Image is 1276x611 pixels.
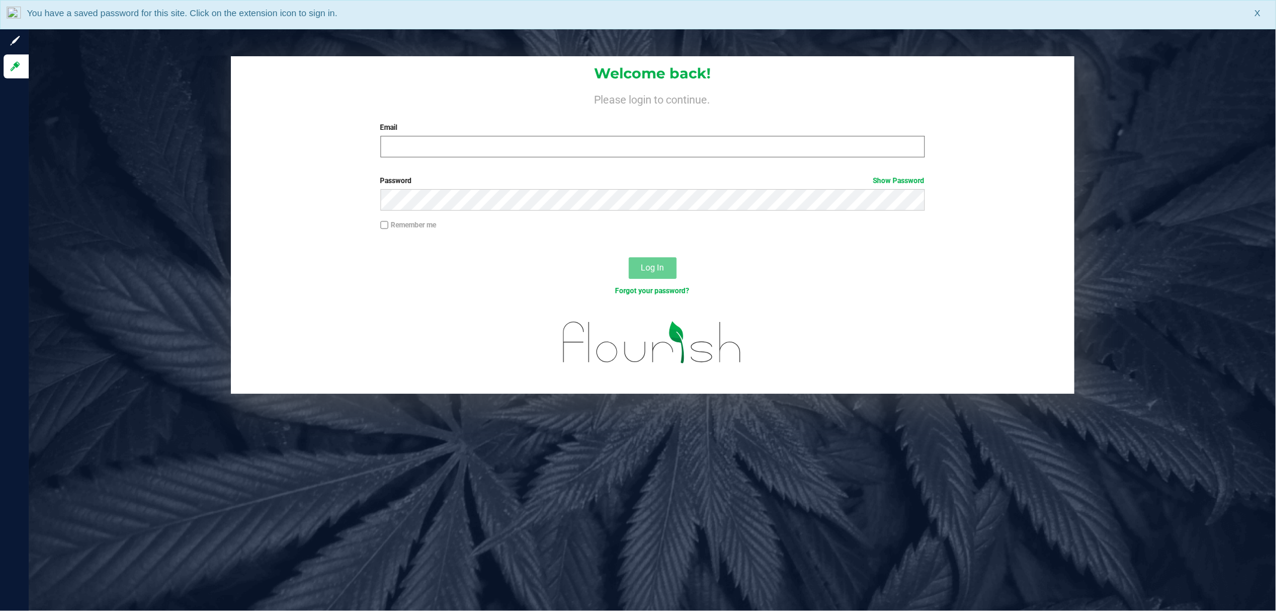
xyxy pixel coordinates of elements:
[231,66,1074,81] h1: Welcome back!
[27,8,337,18] span: You have a saved password for this site. Click on the extension icon to sign in.
[873,177,925,185] a: Show Password
[9,35,21,47] inline-svg: Sign up
[616,287,690,295] a: Forgot your password?
[629,257,677,279] button: Log In
[641,263,664,272] span: Log In
[7,7,21,23] img: notLoggedInIcon.png
[1254,7,1260,20] span: X
[380,122,925,133] label: Email
[380,220,437,230] label: Remember me
[380,177,412,185] span: Password
[9,60,21,72] inline-svg: Log in
[231,91,1074,105] h4: Please login to continue.
[547,309,758,376] img: flourish_logo.svg
[380,221,389,229] input: Remember me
